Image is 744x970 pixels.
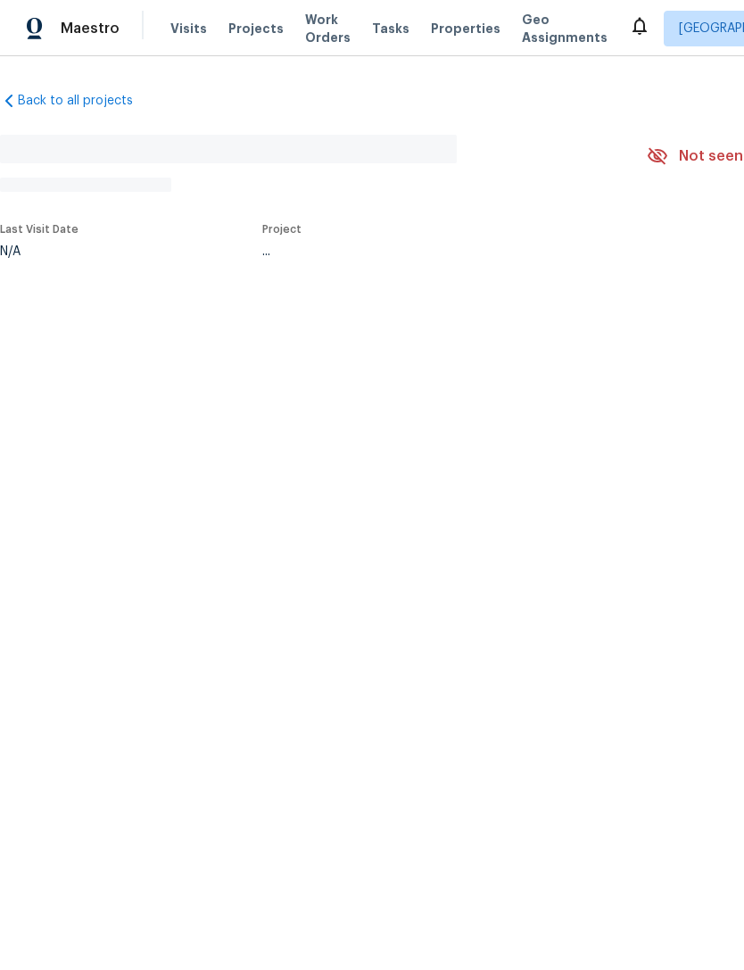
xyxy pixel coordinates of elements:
[522,11,608,46] span: Geo Assignments
[170,20,207,37] span: Visits
[228,20,284,37] span: Projects
[262,224,302,235] span: Project
[262,245,605,258] div: ...
[372,22,409,35] span: Tasks
[431,20,500,37] span: Properties
[61,20,120,37] span: Maestro
[305,11,351,46] span: Work Orders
